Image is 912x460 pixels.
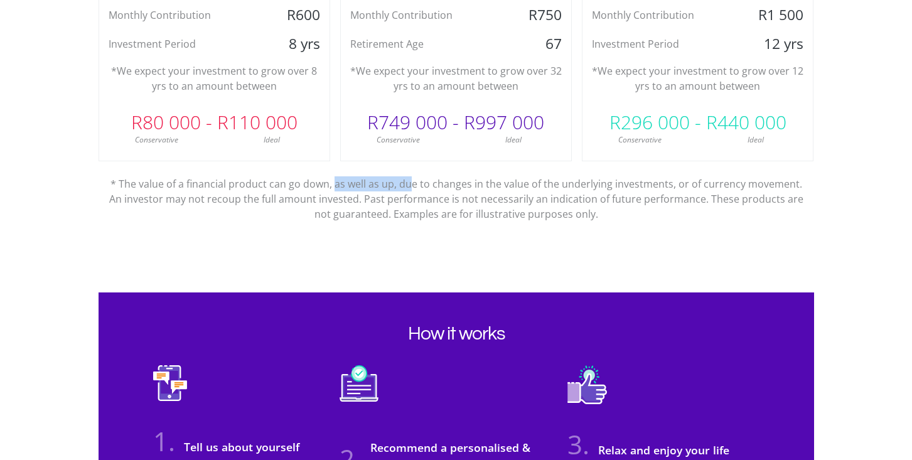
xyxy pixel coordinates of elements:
div: Investment Period [99,35,253,53]
div: Investment Period [582,35,736,53]
h2: How it works [128,323,785,345]
div: 67 [495,35,571,53]
p: * The value of a financial product can go down, as well as up, due to changes in the value of the... [108,161,805,222]
img: 1-yourself.svg [153,365,187,420]
div: Ideal [456,134,571,146]
div: R750 [495,6,571,24]
h3: Relax and enjoy your life [592,442,729,458]
img: 3-relax.svg [567,365,607,423]
div: Ideal [214,134,330,146]
div: Conservative [582,134,698,146]
div: Retirement Age [341,35,495,53]
div: R1 500 [736,6,813,24]
div: R296 000 - R440 000 [582,104,813,141]
div: R600 [252,6,329,24]
div: R749 000 - R997 000 [341,104,571,141]
div: Ideal [698,134,813,146]
p: *We expect your investment to grow over 32 yrs to an amount between [350,63,562,94]
img: 2-portfolio.svg [340,365,378,420]
p: *We expect your investment to grow over 8 yrs to an amount between [109,63,320,94]
div: R80 000 - R110 000 [99,104,330,141]
div: Conservative [341,134,456,146]
div: Monthly Contribution [99,6,253,24]
h3: Tell us about yourself [178,439,299,455]
div: Conservative [99,134,215,146]
div: Monthly Contribution [582,6,736,24]
div: 12 yrs [736,35,813,53]
div: Monthly Contribution [341,6,495,24]
div: 8 yrs [252,35,329,53]
p: *We expect your investment to grow over 12 yrs to an amount between [592,63,803,94]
